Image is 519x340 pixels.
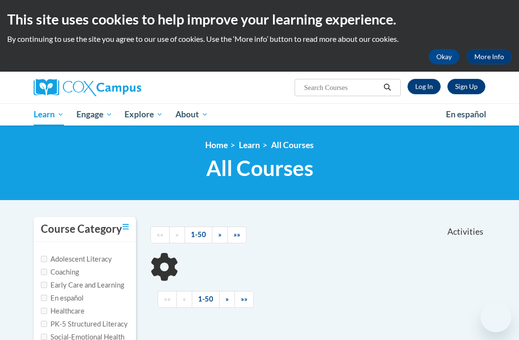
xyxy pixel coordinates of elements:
[123,222,129,232] a: Toggle collapse
[271,140,314,150] a: All Courses
[241,295,247,303] span: »»
[212,227,228,243] a: Next
[7,10,512,29] h2: This site uses cookies to help improve your learning experience.
[41,280,124,290] label: Early Care and Learning
[175,230,179,239] span: «
[118,103,169,126] a: Explore
[41,308,47,314] input: Checkbox for Options
[7,34,512,44] p: By continuing to use the site you agree to our use of cookies. Use the ‘More info’ button to read...
[206,155,313,181] span: All Courses
[467,49,512,64] a: More Info
[219,291,235,308] a: Next
[150,227,170,243] a: Begining
[205,140,228,150] a: Home
[26,103,493,126] div: Main menu
[27,103,70,126] a: Learn
[70,103,119,126] a: Engage
[218,230,222,239] span: »
[380,82,395,93] button: Search
[158,291,177,308] a: Begining
[41,306,85,316] label: Healthcare
[41,293,84,303] label: En español
[227,227,247,243] a: End
[192,291,220,308] a: 1-50
[447,79,485,94] a: Register
[481,302,511,332] iframe: Button to launch messaging window
[76,109,112,120] span: Engage
[446,109,486,119] span: En español
[41,282,47,288] input: Checkbox for Options
[124,109,163,120] span: Explore
[164,295,171,303] span: ««
[225,295,229,303] span: »
[440,104,493,125] a: En español
[34,79,141,96] img: Cox Campus
[239,140,260,150] a: Learn
[34,79,174,96] a: Cox Campus
[185,227,212,243] a: 1-50
[175,109,208,120] span: About
[235,291,254,308] a: End
[41,254,112,264] label: Adolescent Literacy
[41,334,47,340] input: Checkbox for Options
[41,267,79,277] label: Coaching
[176,291,192,308] a: Previous
[41,295,47,301] input: Checkbox for Options
[41,256,47,262] input: Checkbox for Options
[41,321,47,327] input: Checkbox for Options
[447,227,483,237] span: Activities
[41,319,128,329] label: PK-5 Structured Literacy
[169,103,214,126] a: About
[429,49,459,64] button: Okay
[183,295,186,303] span: «
[157,230,163,239] span: ««
[234,230,240,239] span: »»
[41,222,122,237] h3: Course Category
[34,109,64,120] span: Learn
[169,227,185,243] a: Previous
[408,79,441,94] a: Log In
[41,269,47,275] input: Checkbox for Options
[303,82,380,93] input: Search Courses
